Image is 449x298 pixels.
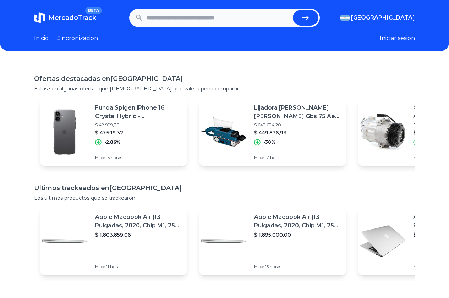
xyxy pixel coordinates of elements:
[254,104,341,121] p: Lijadora [PERSON_NAME] [PERSON_NAME] Gbs 75 Ae 750w - 533mm Color Azul
[57,34,98,43] a: Sincronizacion
[340,13,415,22] button: [GEOGRAPHIC_DATA]
[340,15,350,21] img: Argentina
[95,129,182,136] p: $ 47.599,32
[85,7,102,14] span: BETA
[254,231,341,238] p: $ 1.895.000,00
[95,264,182,270] p: Hace 11 horas
[34,85,415,92] p: Estas son algunas ofertas que [DEMOGRAPHIC_DATA] que vale la pena compartir.
[254,264,341,270] p: Hace 15 horas
[40,216,89,266] img: Featured image
[263,139,275,145] p: -30%
[199,216,248,266] img: Featured image
[40,98,187,166] a: Featured imageFunda Spigen iPhone 16 Crystal Hybrid - Transparente$ 48.999,30$ 47.599,32-2,86%Hac...
[380,34,415,43] button: Iniciar sesion
[95,104,182,121] p: Funda Spigen iPhone 16 Crystal Hybrid - Transparente
[254,213,341,230] p: Apple Macbook Air (13 Pulgadas, 2020, Chip M1, 256 Gb De Ssd, 8 Gb De Ram) - Plata
[199,207,346,275] a: Featured imageApple Macbook Air (13 Pulgadas, 2020, Chip M1, 256 Gb De Ssd, 8 Gb De Ram) - Plata$...
[351,13,415,22] span: [GEOGRAPHIC_DATA]
[104,139,120,145] p: -2,86%
[358,216,407,266] img: Featured image
[95,155,182,160] p: Hace 15 horas
[40,207,187,275] a: Featured imageApple Macbook Air (13 Pulgadas, 2020, Chip M1, 256 Gb De Ssd, 8 Gb De Ram) - Plata$...
[48,14,96,22] span: MercadoTrack
[358,107,407,157] img: Featured image
[254,122,341,128] p: $ 642.624,20
[34,12,45,23] img: MercadoTrack
[34,183,415,193] h1: Ultimos trackeados en [GEOGRAPHIC_DATA]
[199,107,248,157] img: Featured image
[95,213,182,230] p: Apple Macbook Air (13 Pulgadas, 2020, Chip M1, 256 Gb De Ssd, 8 Gb De Ram) - Plata
[254,155,341,160] p: Hace 17 horas
[34,34,49,43] a: Inicio
[199,98,346,166] a: Featured imageLijadora [PERSON_NAME] [PERSON_NAME] Gbs 75 Ae 750w - 533mm Color Azul$ 642.624,20$...
[34,194,415,202] p: Los ultimos productos que se trackearon.
[95,231,182,238] p: $ 1.803.859,06
[34,12,96,23] a: MercadoTrackBETA
[34,74,415,84] h1: Ofertas destacadas en [GEOGRAPHIC_DATA]
[40,107,89,157] img: Featured image
[95,122,182,128] p: $ 48.999,30
[254,129,341,136] p: $ 449.836,93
